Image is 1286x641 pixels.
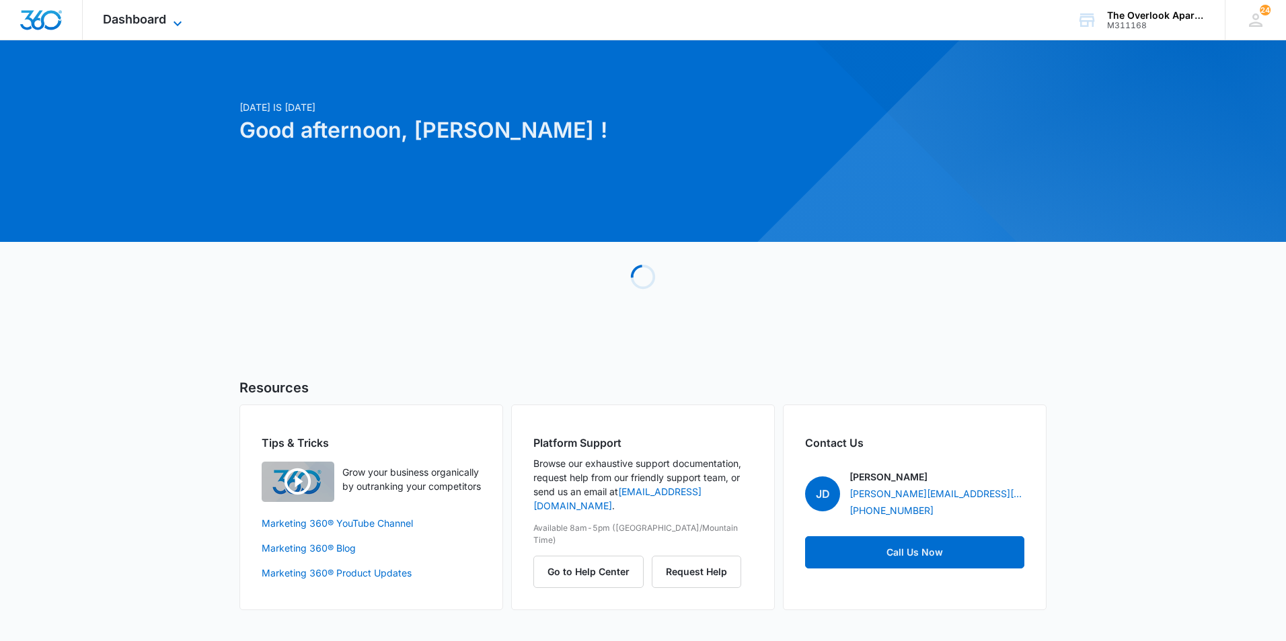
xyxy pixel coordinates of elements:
[1107,21,1205,30] div: account id
[652,556,741,588] button: Request Help
[533,522,753,546] p: Available 8am-5pm ([GEOGRAPHIC_DATA]/Mountain Time)
[849,503,934,517] a: [PHONE_NUMBER]
[262,435,481,451] h2: Tips & Tricks
[1260,5,1271,15] span: 24
[805,476,840,511] span: JD
[533,556,644,588] button: Go to Help Center
[849,486,1024,501] a: [PERSON_NAME][EMAIL_ADDRESS][PERSON_NAME][DOMAIN_NAME]
[239,378,1047,398] h5: Resources
[103,12,166,26] span: Dashboard
[262,566,481,580] a: Marketing 360® Product Updates
[342,465,481,493] p: Grow your business organically by outranking your competitors
[1260,5,1271,15] div: notifications count
[262,541,481,555] a: Marketing 360® Blog
[239,100,772,114] p: [DATE] is [DATE]
[533,566,652,577] a: Go to Help Center
[262,462,334,502] img: Quick Overview Video
[805,435,1024,451] h2: Contact Us
[652,566,741,577] a: Request Help
[533,435,753,451] h2: Platform Support
[805,536,1024,568] a: Call Us Now
[849,470,928,484] p: [PERSON_NAME]
[1107,10,1205,21] div: account name
[533,456,753,513] p: Browse our exhaustive support documentation, request help from our friendly support team, or send...
[262,516,481,530] a: Marketing 360® YouTube Channel
[239,114,772,146] h1: Good afternoon, [PERSON_NAME] !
